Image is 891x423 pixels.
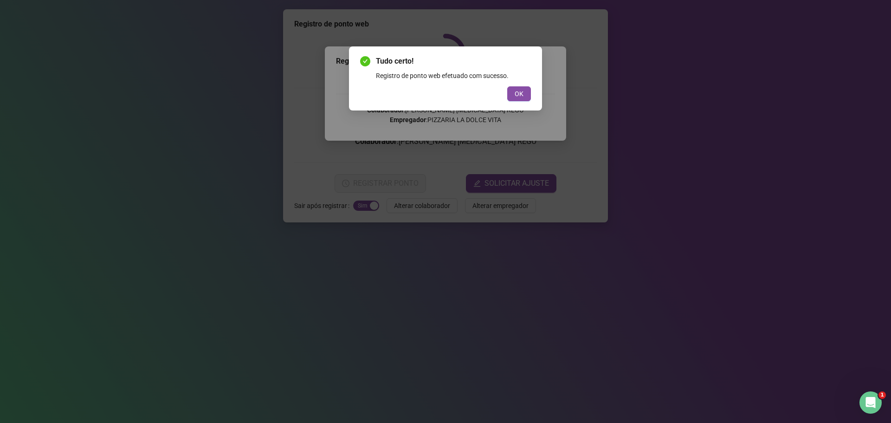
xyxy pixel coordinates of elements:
[360,56,370,66] span: check-circle
[376,71,531,81] div: Registro de ponto web efetuado com sucesso.
[507,86,531,101] button: OK
[515,89,523,99] span: OK
[878,391,886,399] span: 1
[859,391,882,414] iframe: Intercom live chat
[376,56,531,67] span: Tudo certo!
